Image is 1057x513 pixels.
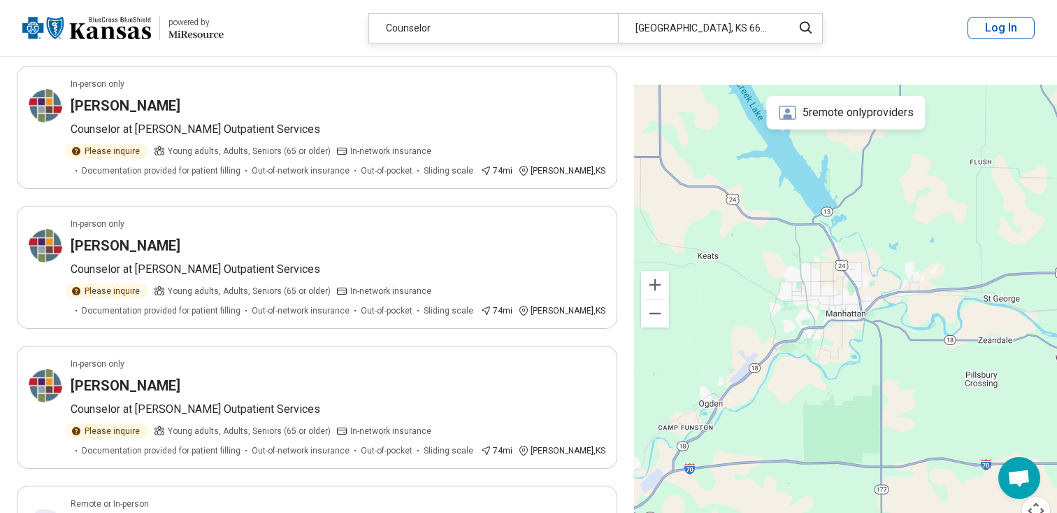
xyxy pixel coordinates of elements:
img: Blue Cross Blue Shield Kansas [22,11,151,45]
span: Out-of-pocket [361,164,412,177]
p: Counselor at [PERSON_NAME] Outpatient Services [71,261,605,278]
span: Documentation provided for patient filling [82,304,240,317]
span: Young adults, Adults, Seniors (65 or older) [168,145,331,157]
p: Remote or In-person [71,498,149,510]
h3: [PERSON_NAME] [71,96,180,115]
p: Counselor at [PERSON_NAME] Outpatient Services [71,401,605,418]
p: In-person only [71,218,124,230]
div: Counselor [369,14,618,43]
div: Please inquire [65,143,148,159]
span: Young adults, Adults, Seniors (65 or older) [168,285,331,297]
button: Zoom in [641,271,669,299]
div: [PERSON_NAME] , KS [518,304,605,317]
button: Log In [968,17,1035,39]
p: Counselor at [PERSON_NAME] Outpatient Services [71,121,605,138]
div: powered by [168,16,224,29]
span: Out-of-network insurance [252,164,350,177]
span: Out-of-network insurance [252,444,350,457]
div: 74 mi [480,164,512,177]
span: Sliding scale [424,444,473,457]
span: Young adults, Adults, Seniors (65 or older) [168,425,331,437]
div: Please inquire [65,283,148,299]
h3: [PERSON_NAME] [71,376,180,395]
a: Blue Cross Blue Shield Kansaspowered by [22,11,224,45]
div: 5 remote only providers [766,96,925,129]
span: In-network insurance [350,285,431,297]
span: Out-of-network insurance [252,304,350,317]
button: Zoom out [641,300,669,328]
span: Sliding scale [424,164,473,177]
span: Out-of-pocket [361,304,412,317]
p: In-person only [71,78,124,90]
span: Out-of-pocket [361,444,412,457]
div: [PERSON_NAME] , KS [518,164,605,177]
span: In-network insurance [350,145,431,157]
div: [GEOGRAPHIC_DATA], KS 66502 [618,14,784,43]
div: 74 mi [480,444,512,457]
span: Documentation provided for patient filling [82,164,240,177]
span: Documentation provided for patient filling [82,444,240,457]
div: [PERSON_NAME] , KS [518,444,605,457]
div: 74 mi [480,304,512,317]
h3: [PERSON_NAME] [71,236,180,255]
div: Open chat [998,457,1040,499]
span: In-network insurance [350,425,431,437]
p: In-person only [71,358,124,370]
span: Sliding scale [424,304,473,317]
div: Please inquire [65,423,148,439]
